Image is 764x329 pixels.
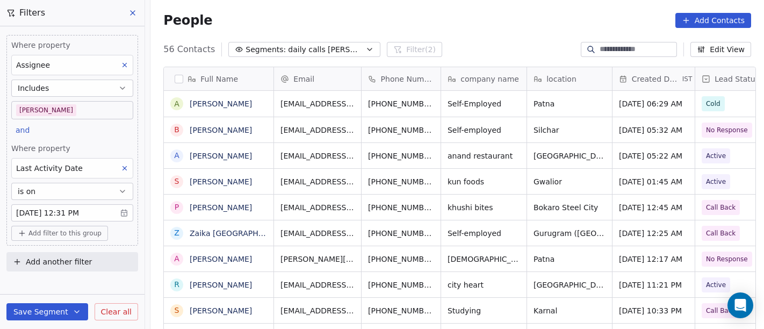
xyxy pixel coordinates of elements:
[175,98,180,110] div: A
[164,67,273,90] div: Full Name
[368,125,434,135] span: [PHONE_NUMBER]
[534,254,606,264] span: Patna
[190,306,252,315] a: [PERSON_NAME]
[448,151,520,161] span: anand restaurant
[175,305,179,316] div: S
[546,74,576,84] span: location
[619,151,688,161] span: [DATE] 05:22 AM
[190,281,252,289] a: [PERSON_NAME]
[706,98,720,109] span: Cold
[534,176,606,187] span: Gwalior
[190,126,252,134] a: [PERSON_NAME]
[175,227,180,239] div: Z
[706,305,736,316] span: Call Back
[527,67,612,90] div: location
[274,67,361,90] div: Email
[368,228,434,239] span: [PHONE_NUMBER]
[368,151,434,161] span: [PHONE_NUMBER]
[619,280,688,290] span: [DATE] 11:21 PM
[200,74,238,84] span: Full Name
[706,202,736,213] span: Call Back
[632,74,680,84] span: Created Date
[448,98,520,109] span: Self-Employed
[368,280,434,290] span: [PHONE_NUMBER]
[448,280,520,290] span: city heart
[727,292,753,318] div: Open Intercom Messenger
[280,254,355,264] span: [PERSON_NAME][EMAIL_ADDRESS][DOMAIN_NAME]
[368,305,434,316] span: [PHONE_NUMBER]
[163,12,212,28] span: People
[190,99,252,108] a: [PERSON_NAME]
[280,305,355,316] span: [EMAIL_ADDRESS][DOMAIN_NAME]
[368,202,434,213] span: [PHONE_NUMBER]
[448,254,520,264] span: [DEMOGRAPHIC_DATA]
[441,67,527,90] div: company name
[280,228,355,239] span: [EMAIL_ADDRESS][DOMAIN_NAME]
[174,124,179,135] div: B
[368,254,434,264] span: [PHONE_NUMBER]
[387,42,442,57] button: Filter(2)
[293,74,314,84] span: Email
[619,98,688,109] span: [DATE] 06:29 AM
[619,305,688,316] span: [DATE] 10:33 PM
[706,176,726,187] span: Active
[706,254,748,264] span: No Response
[534,305,606,316] span: Karnal
[175,176,179,187] div: S
[612,67,695,90] div: Created DateIST
[534,280,606,290] span: [GEOGRAPHIC_DATA]
[534,151,606,161] span: [GEOGRAPHIC_DATA]
[706,125,748,135] span: No Response
[619,202,688,213] span: [DATE] 12:45 AM
[534,202,606,213] span: Bokaro Steel City
[288,44,363,55] span: daily calls [PERSON_NAME]
[715,74,759,84] span: Lead Status
[174,279,179,290] div: R
[190,229,299,238] a: Zaika [GEOGRAPHIC_DATA] 6
[706,151,726,161] span: Active
[706,228,736,239] span: Call Back
[280,125,355,135] span: [EMAIL_ADDRESS][DOMAIN_NAME]
[682,75,693,83] span: IST
[280,98,355,109] span: [EMAIL_ADDRESS][DOMAIN_NAME]
[175,150,180,161] div: A
[280,176,355,187] span: [EMAIL_ADDRESS][DOMAIN_NAME]
[534,228,606,239] span: Gurugram ([GEOGRAPHIC_DATA])
[534,125,606,135] span: Silchar
[448,228,520,239] span: Self-employed
[362,67,441,90] div: Phone Number
[190,255,252,263] a: [PERSON_NAME]
[460,74,519,84] span: company name
[175,253,180,264] div: A
[381,74,435,84] span: Phone Number
[448,176,520,187] span: kun foods
[690,42,751,57] button: Edit View
[619,176,688,187] span: [DATE] 01:45 AM
[619,125,688,135] span: [DATE] 05:32 AM
[675,13,751,28] button: Add Contacts
[190,203,252,212] a: [PERSON_NAME]
[280,202,355,213] span: [EMAIL_ADDRESS][DOMAIN_NAME]
[368,176,434,187] span: [PHONE_NUMBER]
[190,177,252,186] a: [PERSON_NAME]
[706,280,726,290] span: Active
[280,151,355,161] span: [EMAIL_ADDRESS][DOMAIN_NAME]
[163,43,215,56] span: 56 Contacts
[619,254,688,264] span: [DATE] 12:17 AM
[619,228,688,239] span: [DATE] 12:25 AM
[534,98,606,109] span: Patna
[280,280,355,290] span: [EMAIL_ADDRESS][DOMAIN_NAME]
[368,98,434,109] span: [PHONE_NUMBER]
[448,125,520,135] span: Self-employed
[190,152,252,160] a: [PERSON_NAME]
[246,44,286,55] span: Segments:
[448,305,520,316] span: Studying
[175,202,179,213] div: P
[448,202,520,213] span: khushi bites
